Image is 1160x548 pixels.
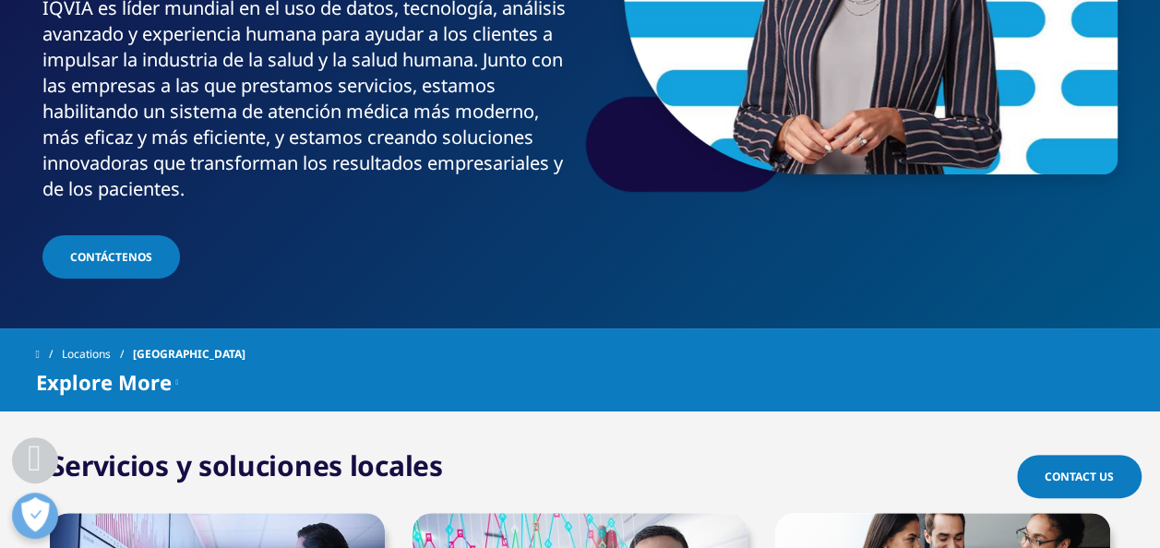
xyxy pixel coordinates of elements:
span: Contáctenos [70,249,152,265]
a: Contact Us [1017,455,1142,498]
span: Explore More [36,371,172,393]
button: Abrir preferencias [12,493,58,539]
span: Contact Us [1045,469,1114,484]
a: Locations [62,338,133,371]
a: Contáctenos [42,235,180,279]
span: [GEOGRAPHIC_DATA] [133,338,245,371]
h2: Servicios y soluciones locales [50,447,443,484]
